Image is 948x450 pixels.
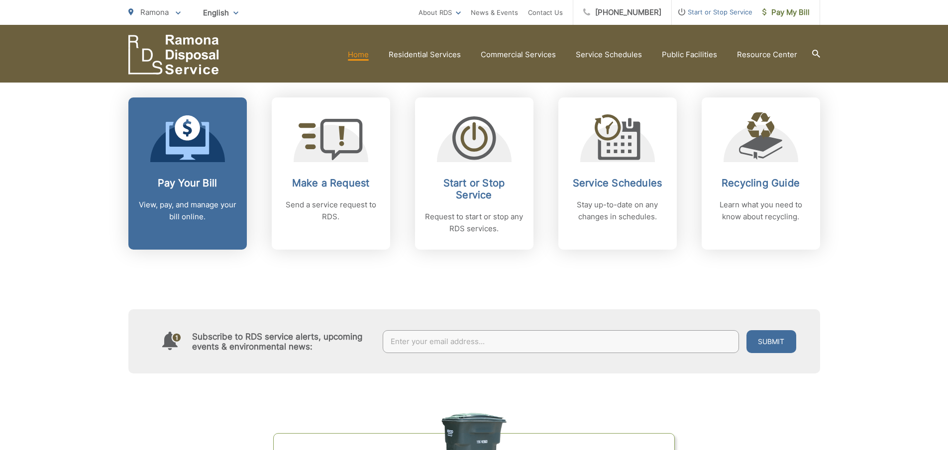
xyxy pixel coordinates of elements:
a: Home [348,49,369,61]
a: Commercial Services [481,49,556,61]
h2: Start or Stop Service [425,177,524,201]
span: Ramona [140,7,169,17]
h4: Subscribe to RDS service alerts, upcoming events & environmental news: [192,332,373,352]
a: Residential Services [389,49,461,61]
button: Submit [746,330,796,353]
span: English [196,4,246,21]
h2: Recycling Guide [712,177,810,189]
span: Pay My Bill [762,6,810,18]
a: About RDS [419,6,461,18]
p: Stay up-to-date on any changes in schedules. [568,199,667,223]
p: View, pay, and manage your bill online. [138,199,237,223]
a: News & Events [471,6,518,18]
a: Public Facilities [662,49,717,61]
a: Pay Your Bill View, pay, and manage your bill online. [128,97,247,250]
a: Service Schedules [576,49,642,61]
p: Send a service request to RDS. [282,199,380,223]
a: Make a Request Send a service request to RDS. [272,97,390,250]
h2: Pay Your Bill [138,177,237,189]
a: EDCD logo. Return to the homepage. [128,35,219,75]
h2: Service Schedules [568,177,667,189]
h2: Make a Request [282,177,380,189]
a: Resource Center [737,49,797,61]
a: Service Schedules Stay up-to-date on any changes in schedules. [558,97,677,250]
p: Learn what you need to know about recycling. [712,199,810,223]
a: Recycling Guide Learn what you need to know about recycling. [702,97,820,250]
a: Contact Us [528,6,563,18]
input: Enter your email address... [383,330,739,353]
p: Request to start or stop any RDS services. [425,211,524,235]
